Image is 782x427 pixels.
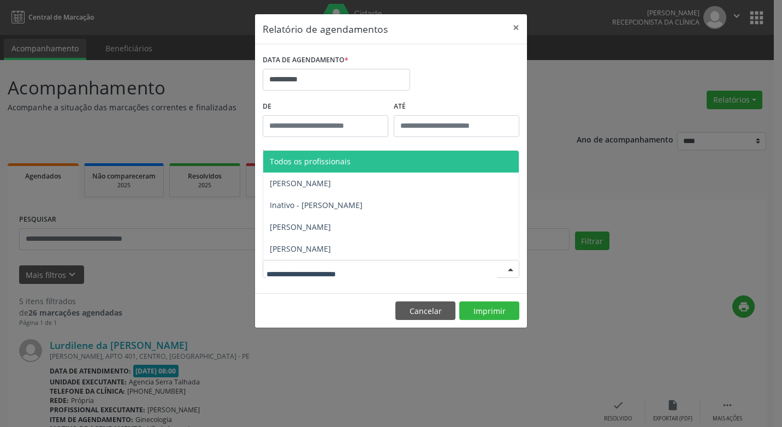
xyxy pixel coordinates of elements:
span: [PERSON_NAME] [270,222,331,232]
button: Cancelar [395,301,455,320]
span: Inativo - [PERSON_NAME] [270,200,363,210]
button: Imprimir [459,301,519,320]
label: DATA DE AGENDAMENTO [263,52,348,69]
label: De [263,98,388,115]
h5: Relatório de agendamentos [263,22,388,36]
span: Todos os profissionais [270,156,351,167]
label: ESPECIALIDADE [263,145,313,162]
span: [PERSON_NAME] [270,178,331,188]
span: [PERSON_NAME] [270,244,331,254]
button: Close [505,14,527,41]
label: ATÉ [394,98,519,115]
